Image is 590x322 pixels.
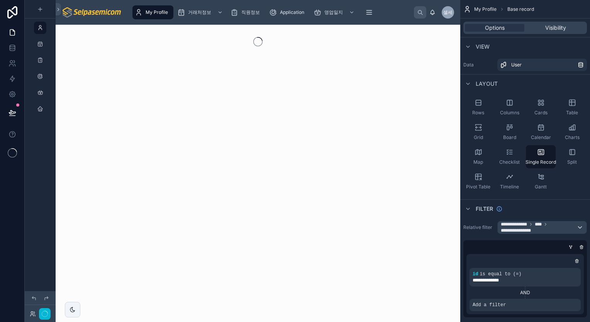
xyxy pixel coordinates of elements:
a: 거래처정보 [175,5,227,19]
div: AND [470,290,581,296]
span: is equal to (=) [480,271,521,277]
span: My Profile [474,6,497,12]
span: Filter [476,205,493,213]
span: 셀세 [443,9,453,15]
button: Timeline [495,170,524,193]
span: Calendar [531,134,551,141]
button: Pivot Table [463,170,493,193]
span: Gantt [535,184,547,190]
label: Relative filter [463,224,494,230]
span: Options [485,24,505,32]
a: User [497,59,587,71]
span: Cards [534,110,548,116]
span: Rows [472,110,484,116]
button: Cards [526,96,556,119]
span: 영업일지 [324,9,343,15]
button: Checklist [495,145,524,168]
span: Base record [507,6,534,12]
span: Split [567,159,577,165]
img: App logo [62,6,122,19]
span: Timeline [500,184,519,190]
span: User [511,62,522,68]
span: Pivot Table [466,184,490,190]
span: View [476,43,490,51]
span: Layout [476,80,498,88]
span: Grid [474,134,483,141]
button: Charts [557,120,587,144]
span: Charts [565,134,580,141]
button: Board [495,120,524,144]
span: Table [566,110,578,116]
a: 영업일지 [311,5,358,19]
button: Columns [495,96,524,119]
span: Visibility [545,24,566,32]
span: Add a filter [473,302,506,308]
a: Application [267,5,310,19]
button: Split [557,145,587,168]
span: Board [503,134,516,141]
button: Calendar [526,120,556,144]
button: Gantt [526,170,556,193]
span: My Profile [146,9,168,15]
button: Map [463,145,493,168]
span: Single Record [526,159,556,165]
span: 직원정보 [241,9,260,15]
button: Single Record [526,145,556,168]
span: Map [473,159,483,165]
span: 거래처정보 [188,9,211,15]
span: Application [280,9,304,15]
a: My Profile [132,5,173,19]
span: id [473,271,478,277]
button: Rows [463,96,493,119]
button: Grid [463,120,493,144]
span: Columns [500,110,519,116]
a: 직원정보 [228,5,265,19]
div: scrollable content [129,4,414,21]
button: Table [557,96,587,119]
span: Checklist [499,159,520,165]
label: Data [463,62,494,68]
